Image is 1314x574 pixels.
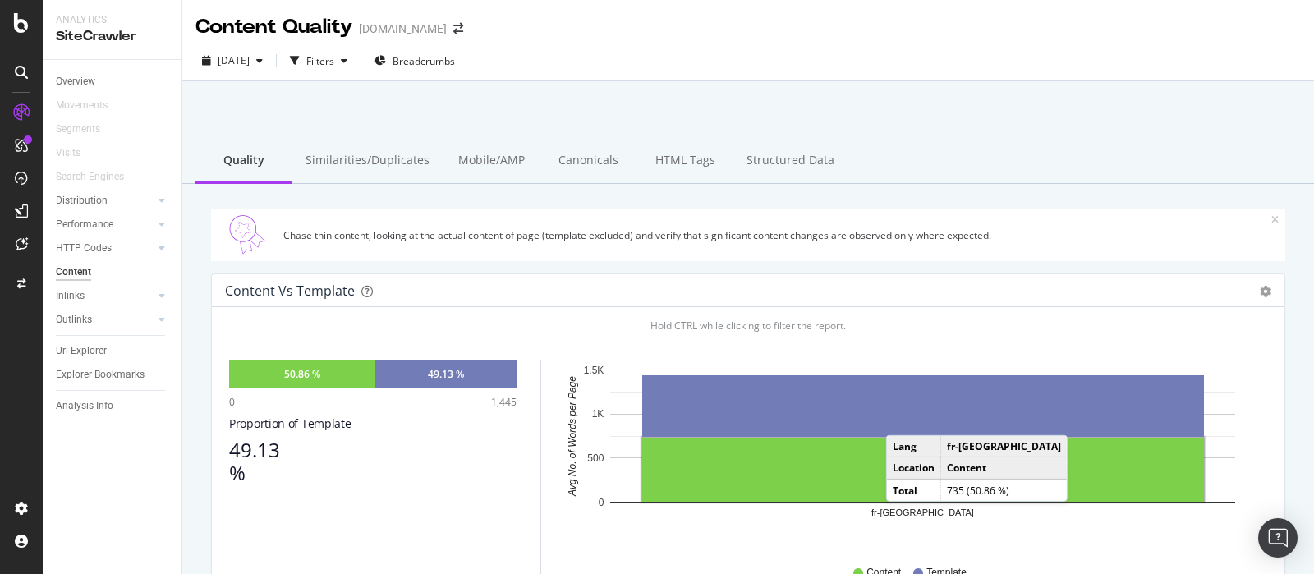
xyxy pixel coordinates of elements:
[56,13,168,27] div: Analytics
[887,479,941,500] td: Total
[229,439,280,484] div: 49.13 %
[56,342,170,360] a: Url Explorer
[491,395,517,409] div: 1,445
[56,287,85,305] div: Inlinks
[218,215,277,255] img: Quality
[567,376,578,497] text: Avg No. of Words per Page
[871,508,974,518] text: fr-[GEOGRAPHIC_DATA]
[587,452,604,464] text: 500
[56,311,92,328] div: Outlinks
[229,395,235,409] div: 0
[393,54,455,68] span: Breadcrumbs
[56,97,108,114] div: Movements
[56,366,170,383] a: Explorer Bookmarks
[443,139,540,184] div: Mobile/AMP
[56,73,95,90] div: Overview
[56,240,154,257] a: HTTP Codes
[887,436,941,457] td: Lang
[229,416,517,432] div: Proportion of Template
[56,168,140,186] a: Search Engines
[56,145,80,162] div: Visits
[283,228,1271,242] div: Chase thin content, looking at the actual content of page (template excluded) and verify that sig...
[56,366,145,383] div: Explorer Bookmarks
[56,121,117,138] a: Segments
[195,48,269,74] button: [DATE]
[368,48,462,74] button: Breadcrumbs
[56,240,112,257] div: HTTP Codes
[195,139,292,184] div: Quality
[1258,518,1298,558] div: Open Intercom Messenger
[56,145,97,162] a: Visits
[56,192,154,209] a: Distribution
[1260,286,1271,297] div: gear
[733,139,848,184] div: Structured Data
[283,48,354,74] button: Filters
[56,397,113,415] div: Analysis Info
[428,367,464,381] div: 49.13 %
[636,139,733,184] div: HTML Tags
[56,168,124,186] div: Search Engines
[56,397,170,415] a: Analysis Info
[56,192,108,209] div: Distribution
[56,97,124,114] a: Movements
[940,457,1067,480] td: Content
[292,139,443,184] div: Similarities/Duplicates
[56,216,154,233] a: Performance
[195,13,352,41] div: Content Quality
[56,264,91,281] div: Content
[218,53,250,67] span: 2025 Feb. 27th
[359,21,447,37] div: [DOMAIN_NAME]
[940,479,1067,500] td: 735 (50.86 %)
[561,360,1256,550] svg: A chart.
[599,497,604,508] text: 0
[56,216,113,233] div: Performance
[56,27,168,46] div: SiteCrawler
[940,436,1067,457] td: fr-[GEOGRAPHIC_DATA]
[225,282,355,299] div: Content vs Template
[453,23,463,34] div: arrow-right-arrow-left
[584,365,604,376] text: 1.5K
[56,287,154,305] a: Inlinks
[306,54,334,68] div: Filters
[56,311,154,328] a: Outlinks
[887,457,941,480] td: Location
[56,342,107,360] div: Url Explorer
[56,73,170,90] a: Overview
[592,409,604,420] text: 1K
[284,367,320,381] div: 50.86 %
[540,139,636,184] div: Canonicals
[56,121,100,138] div: Segments
[56,264,170,281] a: Content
